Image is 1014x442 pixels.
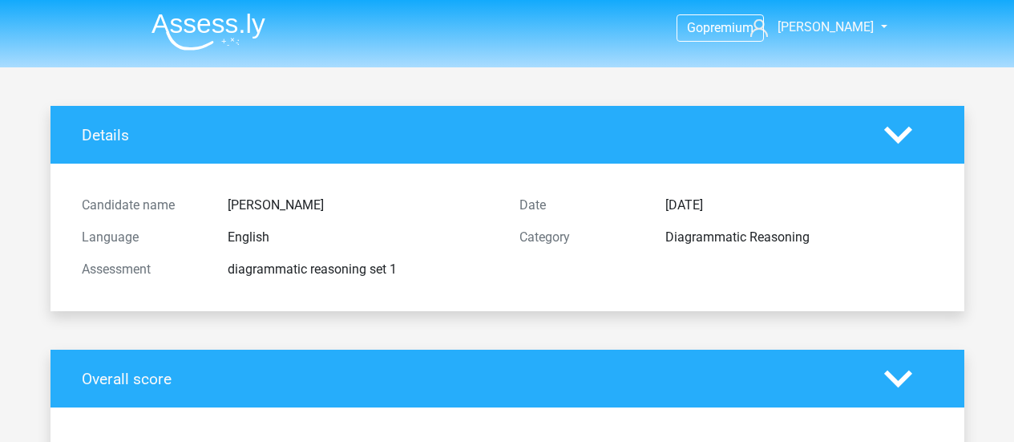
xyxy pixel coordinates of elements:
[507,228,653,247] div: Category
[151,13,265,51] img: Assessly
[70,228,216,247] div: Language
[744,18,875,37] a: [PERSON_NAME]
[70,260,216,279] div: Assessment
[778,19,874,34] span: [PERSON_NAME]
[677,17,763,39] a: Gopremium
[653,196,945,215] div: [DATE]
[687,20,703,35] span: Go
[70,196,216,215] div: Candidate name
[216,260,507,279] div: diagrammatic reasoning set 1
[82,370,860,388] h4: Overall score
[507,196,653,215] div: Date
[703,20,753,35] span: premium
[82,126,860,144] h4: Details
[216,228,507,247] div: English
[653,228,945,247] div: Diagrammatic Reasoning
[216,196,507,215] div: [PERSON_NAME]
